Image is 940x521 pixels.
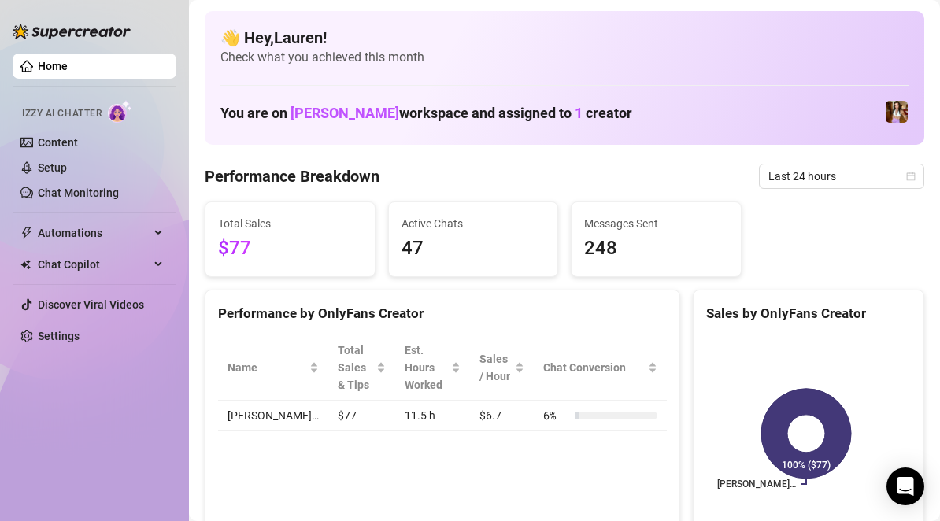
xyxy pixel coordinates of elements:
[906,172,916,181] span: calendar
[543,407,568,424] span: 6 %
[534,335,667,401] th: Chat Conversion
[38,136,78,149] a: Content
[584,215,728,232] span: Messages Sent
[20,259,31,270] img: Chat Copilot
[543,359,645,376] span: Chat Conversion
[717,479,796,490] text: [PERSON_NAME]…
[575,105,583,121] span: 1
[328,335,395,401] th: Total Sales & Tips
[470,401,534,431] td: $6.7
[108,100,132,123] img: AI Chatter
[38,330,80,342] a: Settings
[291,105,399,121] span: [PERSON_NAME]
[395,401,471,431] td: 11.5 h
[38,60,68,72] a: Home
[220,27,909,49] h4: 👋 Hey, Lauren !
[22,106,102,121] span: Izzy AI Chatter
[218,401,328,431] td: [PERSON_NAME]…
[402,215,546,232] span: Active Chats
[886,467,924,505] div: Open Intercom Messenger
[479,350,512,385] span: Sales / Hour
[38,187,119,199] a: Chat Monitoring
[38,161,67,174] a: Setup
[470,335,534,401] th: Sales / Hour
[218,335,328,401] th: Name
[402,234,546,264] span: 47
[338,342,373,394] span: Total Sales & Tips
[220,105,632,122] h1: You are on workspace and assigned to creator
[405,342,449,394] div: Est. Hours Worked
[13,24,131,39] img: logo-BBDzfeDw.svg
[218,215,362,232] span: Total Sales
[768,164,915,188] span: Last 24 hours
[38,252,150,277] span: Chat Copilot
[218,303,667,324] div: Performance by OnlyFans Creator
[218,234,362,264] span: $77
[220,49,909,66] span: Check what you achieved this month
[228,359,306,376] span: Name
[38,220,150,246] span: Automations
[38,298,144,311] a: Discover Viral Videos
[205,165,379,187] h4: Performance Breakdown
[706,303,911,324] div: Sales by OnlyFans Creator
[20,227,33,239] span: thunderbolt
[584,234,728,264] span: 248
[328,401,395,431] td: $77
[886,101,908,123] img: Elena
